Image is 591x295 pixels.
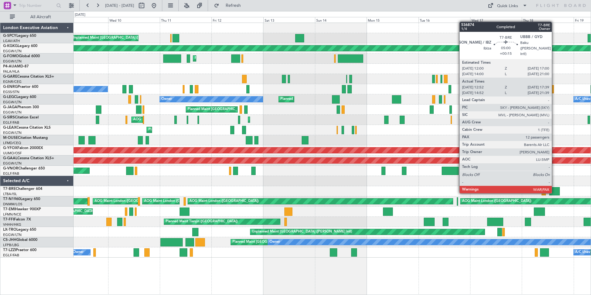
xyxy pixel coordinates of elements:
a: EGLF/FAB [3,253,19,258]
span: T7-N1960 [3,197,20,201]
div: Owner [161,95,172,104]
span: LX-TRO [3,228,16,232]
span: G-LEAX [3,126,16,130]
div: Planned Maint [GEOGRAPHIC_DATA] ([GEOGRAPHIC_DATA]) [280,95,378,104]
div: Tue 16 [419,17,470,23]
span: T7-BRE [3,187,16,191]
div: Thu 11 [160,17,211,23]
span: M-OUSE [3,136,18,140]
div: Thu 18 [522,17,573,23]
a: T7-LZZIPraetor 600 [3,248,36,252]
span: G-KGKG [3,44,18,48]
span: G-JAGA [3,105,17,109]
span: T7-EMI [3,207,15,211]
a: CS-JHHGlobal 6000 [3,238,37,242]
span: Refresh [220,3,246,8]
div: Sat 13 [263,17,315,23]
div: AOG Maint [PERSON_NAME] [133,115,180,124]
div: Unplanned Maint [GEOGRAPHIC_DATA] ([PERSON_NAME] Intl) [252,227,352,237]
a: G-LEGCLegacy 600 [3,95,36,99]
a: M-OUSECitation Mustang [3,136,48,140]
span: G-VNOR [3,167,18,170]
a: LFPB/LBG [3,243,19,247]
a: T7-FFIFalcon 7X [3,218,31,221]
a: DNMM/LOS [3,202,22,207]
a: EGLF/FAB [3,120,19,125]
a: G-YFOXFalcon 2000EX [3,146,43,150]
button: Quick Links [485,1,530,11]
div: [DATE] [75,12,85,18]
div: Planned Maint [GEOGRAPHIC_DATA] ([GEOGRAPHIC_DATA]) [195,54,292,63]
div: Mon 15 [367,17,418,23]
div: Quick Links [497,3,518,9]
span: G-SPCY [3,34,16,38]
a: EGGW/LTN [3,130,22,135]
div: Owner [270,237,280,247]
a: G-GAALCessna Citation XLS+ [3,156,54,160]
span: T7-FFI [3,218,14,221]
div: Wed 10 [108,17,160,23]
a: T7-N1960Legacy 650 [3,197,40,201]
a: EGGW/LTN [3,59,22,64]
span: CS-JHH [3,238,16,242]
a: EGSS/STN [3,90,19,94]
a: LGAV/ATH [3,39,20,43]
div: Owner [73,248,83,257]
div: Planned Maint Tianjin ([GEOGRAPHIC_DATA]) [166,217,238,226]
div: Fri 12 [211,17,263,23]
a: VHHH/HKG [3,222,21,227]
span: G-GARE [3,75,17,79]
a: G-SIRSCitation Excel [3,116,39,119]
div: Sun 14 [315,17,367,23]
a: LFMN/NCE [3,212,21,217]
div: Planned Maint [GEOGRAPHIC_DATA] ([GEOGRAPHIC_DATA]) [232,237,330,247]
a: P4-AUAMD-87 [3,65,29,68]
button: Refresh [211,1,248,11]
a: EGGW/LTN [3,100,22,105]
a: UUMO/OSF [3,151,22,156]
div: AOG Maint London ([GEOGRAPHIC_DATA]) [462,197,531,206]
span: G-YFOX [3,146,17,150]
div: Planned Maint [GEOGRAPHIC_DATA] ([GEOGRAPHIC_DATA]) [188,105,285,114]
div: Planned Maint [GEOGRAPHIC_DATA] ([GEOGRAPHIC_DATA]) [148,125,246,135]
a: G-ENRGPraetor 600 [3,85,38,89]
a: G-KGKGLegacy 600 [3,44,37,48]
a: LX-TROLegacy 650 [3,228,36,232]
a: EGNR/CEG [3,79,22,84]
a: EGGW/LTN [3,161,22,166]
a: T7-EMIHawker 900XP [3,207,41,211]
div: AOG Maint London ([GEOGRAPHIC_DATA]) [189,197,259,206]
a: LFMD/CEQ [3,141,21,145]
a: G-SPCYLegacy 650 [3,34,36,38]
span: G-FOMO [3,54,19,58]
a: EGLF/FAB [3,171,19,176]
span: P4-AUA [3,65,17,68]
a: T7-BREChallenger 604 [3,187,42,191]
a: G-GARECessna Citation XLS+ [3,75,54,79]
div: Planned Maint [GEOGRAPHIC_DATA] ([GEOGRAPHIC_DATA]) [250,115,347,124]
a: FALA/HLA [3,69,19,74]
a: G-JAGAPhenom 300 [3,105,39,109]
div: Tue 9 [56,17,108,23]
a: EGGW/LTN [3,233,22,237]
input: Trip Number [19,1,54,10]
a: G-VNORChallenger 650 [3,167,45,170]
a: EGGW/LTN [3,49,22,53]
a: LTBA/ISL [3,192,17,196]
span: All Aircraft [16,15,65,19]
span: T7-LZZI [3,248,16,252]
a: EGGW/LTN [3,110,22,115]
a: G-LEAXCessna Citation XLS [3,126,51,130]
div: AOG Maint London ([GEOGRAPHIC_DATA]) [144,197,213,206]
span: G-LEGC [3,95,16,99]
button: All Aircraft [7,12,67,22]
div: Wed 17 [470,17,522,23]
div: Unplanned Maint [GEOGRAPHIC_DATA] ([PERSON_NAME] Intl) [72,33,172,43]
div: AOG Maint London ([GEOGRAPHIC_DATA]) [95,197,164,206]
span: G-ENRG [3,85,18,89]
span: G-GAAL [3,156,17,160]
span: [DATE] - [DATE] [105,3,134,8]
a: G-FOMOGlobal 6000 [3,54,40,58]
span: G-SIRS [3,116,15,119]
